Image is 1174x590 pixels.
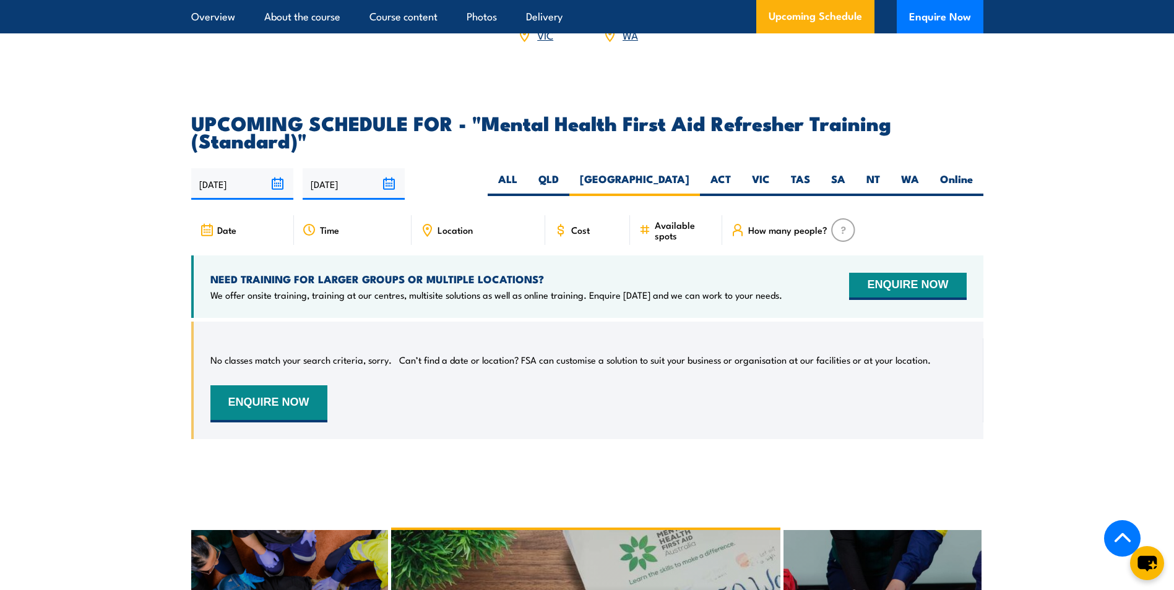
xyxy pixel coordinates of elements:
[191,114,983,148] h2: UPCOMING SCHEDULE FOR - "Mental Health First Aid Refresher Training (Standard)"
[320,224,339,235] span: Time
[210,289,782,301] p: We offer onsite training, training at our centres, multisite solutions as well as online training...
[569,172,700,196] label: [GEOGRAPHIC_DATA]
[217,224,236,235] span: Date
[210,272,782,286] h4: NEED TRAINING FOR LARGER GROUPS OR MULTIPLE LOCATIONS?
[571,224,590,235] span: Cost
[1130,546,1164,580] button: chat-button
[528,172,569,196] label: QLD
[655,220,714,241] span: Available spots
[488,172,528,196] label: ALL
[191,168,293,200] input: From date
[438,224,473,235] span: Location
[856,172,891,196] label: NT
[623,27,638,42] a: WA
[891,172,930,196] label: WA
[849,273,966,300] button: ENQUIRE NOW
[821,172,856,196] label: SA
[741,172,780,196] label: VIC
[399,354,931,366] p: Can’t find a date or location? FSA can customise a solution to suit your business or organisation...
[930,172,983,196] label: Online
[748,224,827,235] span: How many people?
[210,354,392,366] p: No classes match your search criteria, sorry.
[700,172,741,196] label: ACT
[537,27,553,42] a: VIC
[780,172,821,196] label: TAS
[210,385,327,422] button: ENQUIRE NOW
[303,168,405,200] input: To date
